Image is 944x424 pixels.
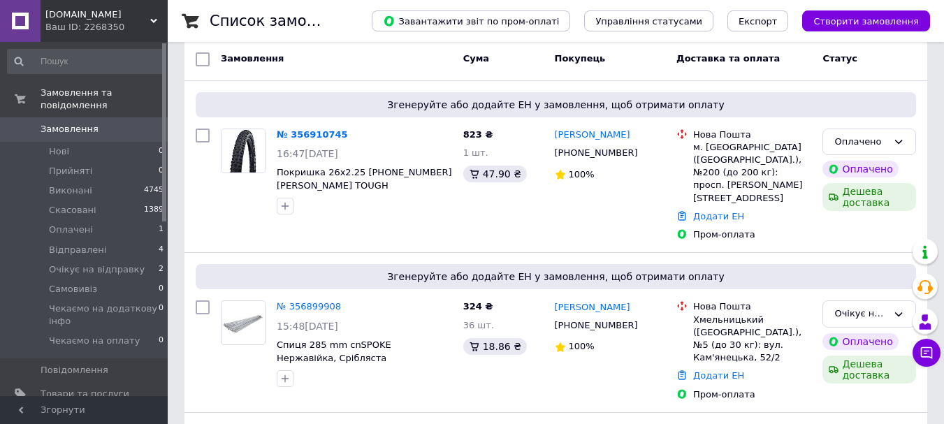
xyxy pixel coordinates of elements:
div: Дешева доставка [822,356,916,383]
h1: Список замовлень [210,13,351,29]
div: Ваш ID: 2268350 [45,21,168,34]
span: Замовлення [221,53,284,64]
a: Створити замовлення [788,15,930,26]
div: Очікує на відправку [834,307,887,321]
button: Завантажити звіт по пром-оплаті [372,10,570,31]
a: № 356910745 [277,129,348,140]
span: Cума [463,53,489,64]
span: Експорт [739,16,778,27]
div: Хмельницький ([GEOGRAPHIC_DATA].), №5 (до 30 кг): вул. Кам'янецька, 52/2 [693,314,811,365]
span: Повідомлення [41,364,108,377]
span: Доставка та оплата [676,53,780,64]
div: Пром-оплата [693,228,811,241]
span: Чекаємо на оплату [49,335,140,347]
span: 16:47[DATE] [277,148,338,159]
span: 1 [159,224,164,236]
span: Завантажити звіт по пром-оплаті [383,15,559,27]
a: Фото товару [221,300,266,345]
div: м. [GEOGRAPHIC_DATA] ([GEOGRAPHIC_DATA].), №200 (до 200 кг): просп. [PERSON_NAME][STREET_ADDRESS] [693,141,811,205]
a: Фото товару [221,129,266,173]
span: 2 [159,263,164,276]
span: Згенеруйте або додайте ЕН у замовлення, щоб отримати оплату [201,270,910,284]
div: [PHONE_NUMBER] [552,316,641,335]
img: Фото товару [222,129,265,173]
div: 18.86 ₴ [463,338,527,355]
span: 4745 [144,184,164,197]
a: № 356899908 [277,301,341,312]
button: Управління статусами [584,10,713,31]
span: 0 [159,283,164,295]
span: Очікує на відправку [49,263,145,276]
span: Замовлення [41,123,99,136]
span: Статус [822,53,857,64]
input: Пошук [7,49,165,74]
span: Оплачені [49,224,93,236]
span: Згенеруйте або додайте ЕН у замовлення, щоб отримати оплату [201,98,910,112]
span: 100% [569,341,595,351]
span: Самовивіз [49,283,97,295]
a: Додати ЕН [693,211,744,221]
span: Виконані [49,184,92,197]
a: [PERSON_NAME] [555,301,630,314]
span: Нові [49,145,69,158]
span: veloleo.com.ua [45,8,150,21]
div: Нова Пошта [693,300,811,313]
div: Пром-оплата [693,388,811,401]
span: 15:48[DATE] [277,321,338,332]
span: Замовлення та повідомлення [41,87,168,112]
span: Чекаємо на додаткову інфо [49,302,159,328]
a: [PERSON_NAME] [555,129,630,142]
div: Оплачено [834,135,887,149]
a: Покришка 26x2.25 [PHONE_NUMBER][PERSON_NAME] TOUGH [PERSON_NAME], K-Guard, B/B-SK HS463 SBC 50EPI [277,167,452,217]
button: Чат з покупцем [913,339,941,367]
span: Управління статусами [595,16,702,27]
button: Створити замовлення [802,10,930,31]
span: Прийняті [49,165,92,177]
span: 0 [159,145,164,158]
a: Додати ЕН [693,370,744,381]
span: Відправлені [49,244,106,256]
span: 4 [159,244,164,256]
button: Експорт [727,10,789,31]
span: 0 [159,302,164,328]
div: Нова Пошта [693,129,811,141]
img: Фото товару [222,310,265,336]
span: 36 шт. [463,320,494,330]
span: 0 [159,165,164,177]
span: Покупець [555,53,606,64]
span: 1389 [144,204,164,217]
span: 0 [159,335,164,347]
div: Оплачено [822,333,898,350]
span: Скасовані [49,204,96,217]
a: Спиця 285 mm cnSPOKE Нержавійка, Срібляста [277,339,391,363]
span: 100% [569,169,595,180]
div: Дешева доставка [822,183,916,211]
span: Створити замовлення [813,16,919,27]
div: Оплачено [822,161,898,177]
span: 1 шт. [463,147,488,158]
div: [PHONE_NUMBER] [552,144,641,162]
span: Товари та послуги [41,388,129,400]
span: 823 ₴ [463,129,493,140]
span: 324 ₴ [463,301,493,312]
div: 47.90 ₴ [463,166,527,182]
